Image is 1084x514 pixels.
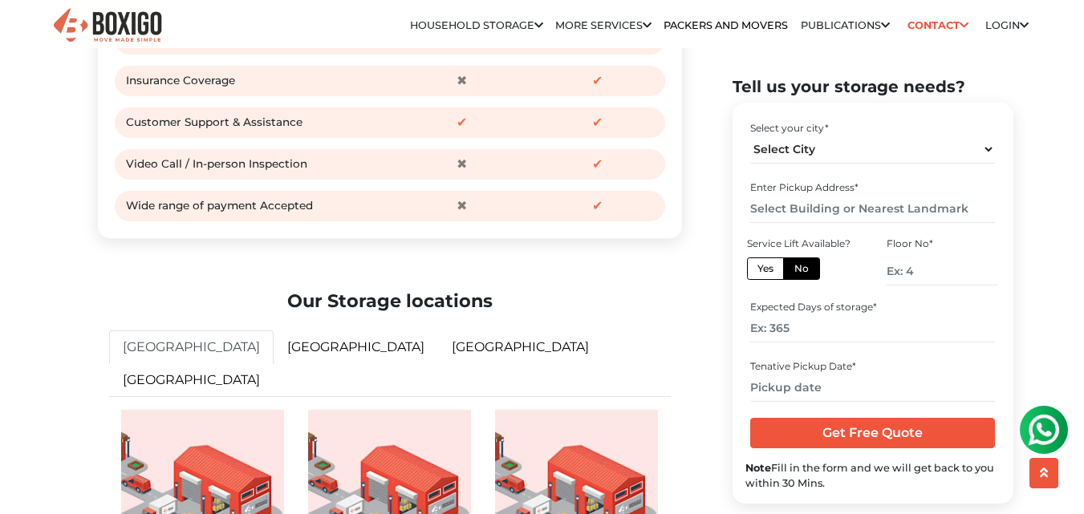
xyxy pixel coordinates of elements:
a: [GEOGRAPHIC_DATA] [109,363,274,397]
span: ✖ [449,69,473,93]
a: Packers and Movers [664,19,788,31]
div: Tenative Pickup Date [750,358,995,373]
span: ✔ [586,69,610,93]
div: Floor No [887,236,997,250]
div: Service Lift Available? [747,236,858,250]
a: [GEOGRAPHIC_DATA] [274,330,438,364]
span: ✔ [586,111,610,135]
a: Contact [902,13,973,38]
div: Wide range of payment Accepted [126,194,390,218]
h2: Tell us your storage needs? [733,77,1013,96]
span: ✖ [449,194,473,218]
a: Login [985,19,1029,31]
label: Yes [747,257,784,279]
label: No [783,257,820,279]
span: ✔ [586,152,610,176]
div: Expected Days of storage [750,300,995,314]
span: ✖ [449,152,473,176]
span: ✔ [449,111,473,135]
b: Note [745,461,771,473]
input: Ex: 365 [750,314,995,342]
button: scroll up [1029,458,1058,488]
a: Publications [801,19,890,31]
div: Select your city [750,120,995,135]
a: Household Storage [410,19,543,31]
div: Enter Pickup Address [750,180,995,194]
span: ✔ [586,194,610,218]
div: Insurance Coverage [126,69,390,93]
input: Select Building or Nearest Landmark [750,194,995,222]
input: Ex: 4 [887,257,997,285]
div: Fill in the form and we will get back to you within 30 Mins. [745,459,1001,490]
div: Customer Support & Assistance [126,111,390,135]
div: Video Call / In-person Inspection [126,152,390,176]
input: Get Free Quote [750,418,995,448]
h2: Our Storage locations [109,290,671,312]
a: More services [555,19,652,31]
img: Boxigo [51,6,164,46]
a: [GEOGRAPHIC_DATA] [438,330,603,364]
input: Pickup date [750,373,995,401]
img: whatsapp-icon.svg [16,16,48,48]
a: [GEOGRAPHIC_DATA] [109,330,274,364]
